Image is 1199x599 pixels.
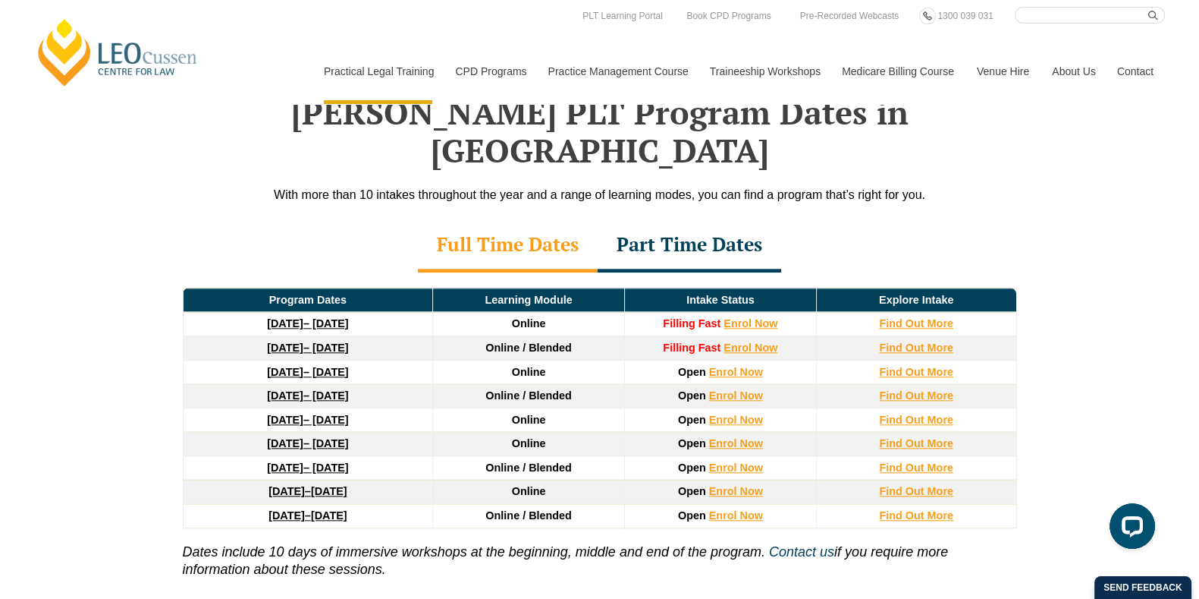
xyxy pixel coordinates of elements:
[267,414,303,426] strong: [DATE]
[879,342,953,354] a: Find Out More
[312,39,444,104] a: Practical Legal Training
[965,39,1040,104] a: Venue Hire
[183,544,765,560] i: Dates include 10 days of immersive workshops at the beginning, middle and end of the program.
[268,509,305,522] strong: [DATE]
[418,219,598,273] div: Full Time Dates
[485,389,572,402] span: Online / Blended
[444,39,536,104] a: CPD Programs
[796,8,903,24] a: Pre-Recorded Webcasts
[433,288,625,312] td: Learning Module
[709,485,763,497] a: Enrol Now
[183,528,1017,579] p: if you require more information about these sessions.
[709,437,763,449] a: Enrol Now
[709,414,763,426] a: Enrol Now
[698,39,830,104] a: Traineeship Workshops
[723,317,777,329] a: Enrol Now
[1097,497,1161,561] iframe: LiveChat chat widget
[879,509,953,522] a: Find Out More
[624,288,816,312] td: Intake Status
[709,462,763,474] a: Enrol Now
[267,317,303,329] strong: [DATE]
[267,342,348,354] a: [DATE]– [DATE]
[267,437,348,449] a: [DATE]– [DATE]
[879,366,953,378] a: Find Out More
[579,8,667,24] a: PLT Learning Portal
[678,389,706,402] span: Open
[1106,39,1165,104] a: Contact
[879,485,953,497] a: Find Out More
[267,389,348,402] a: [DATE]– [DATE]
[267,366,348,378] a: [DATE]– [DATE]
[267,342,303,354] strong: [DATE]
[879,317,953,329] a: Find Out More
[485,342,572,354] span: Online / Blended
[268,485,347,497] a: [DATE]–[DATE]
[816,288,1016,312] td: Explore Intake
[268,485,305,497] strong: [DATE]
[485,509,572,522] span: Online / Blended
[678,462,706,474] span: Open
[267,462,303,474] strong: [DATE]
[879,437,953,449] a: Find Out More
[830,39,965,104] a: Medicare Billing Course
[678,509,706,522] span: Open
[709,509,763,522] a: Enrol Now
[311,509,347,522] span: [DATE]
[267,414,348,426] a: [DATE]– [DATE]
[311,485,347,497] span: [DATE]
[485,462,572,474] span: Online / Blended
[879,414,953,426] a: Find Out More
[168,93,1032,170] h2: [PERSON_NAME] PLT Program Dates in [GEOGRAPHIC_DATA]
[937,11,993,21] span: 1300 039 031
[769,544,834,560] a: Contact us
[267,317,348,329] a: [DATE]– [DATE]
[678,437,706,449] span: Open
[168,185,1032,204] div: With more than 10 intakes throughout the year and a range of learning modes, you can find a progr...
[683,8,774,24] a: Book CPD Programs
[267,462,348,474] a: [DATE]– [DATE]
[934,8,997,24] a: 1300 039 031
[512,317,546,329] span: Online
[663,342,720,354] strong: Filling Fast
[709,366,763,378] a: Enrol Now
[512,414,546,426] span: Online
[267,389,303,402] strong: [DATE]
[678,366,706,378] span: Open
[709,389,763,402] a: Enrol Now
[183,288,433,312] td: Program Dates
[512,437,546,449] span: Online
[598,219,781,273] div: Part Time Dates
[512,485,546,497] span: Online
[267,437,303,449] strong: [DATE]
[879,389,953,402] a: Find Out More
[34,17,202,88] a: [PERSON_NAME] Centre for Law
[678,485,706,497] span: Open
[1040,39,1106,104] a: About Us
[723,342,777,354] a: Enrol Now
[663,317,720,329] strong: Filling Fast
[512,366,546,378] span: Online
[537,39,698,104] a: Practice Management Course
[678,414,706,426] span: Open
[879,462,953,474] a: Find Out More
[268,509,347,522] a: [DATE]–[DATE]
[267,366,303,378] strong: [DATE]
